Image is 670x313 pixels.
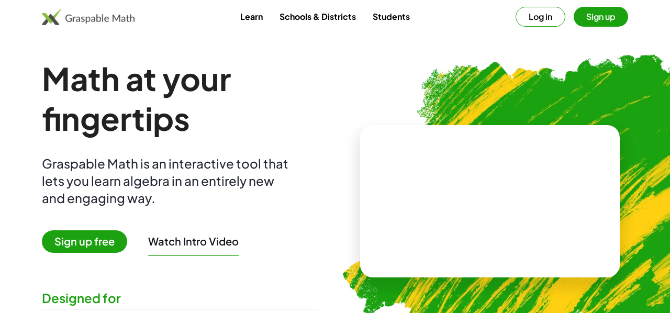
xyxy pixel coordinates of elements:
[364,7,418,26] a: Students
[516,7,565,27] button: Log in
[42,230,127,253] span: Sign up free
[271,7,364,26] a: Schools & Districts
[42,155,293,207] div: Graspable Math is an interactive tool that lets you learn algebra in an entirely new and engaging...
[232,7,271,26] a: Learn
[411,162,568,240] video: What is this? This is dynamic math notation. Dynamic math notation plays a central role in how Gr...
[42,289,318,307] div: Designed for
[148,234,239,248] button: Watch Intro Video
[42,59,318,138] h1: Math at your fingertips
[574,7,628,27] button: Sign up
